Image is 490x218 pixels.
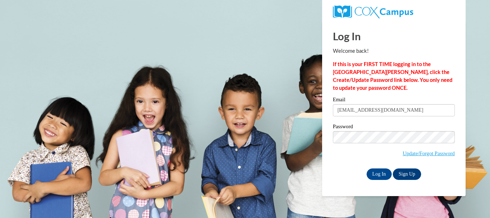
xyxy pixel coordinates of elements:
h1: Log In [333,29,455,43]
label: Email [333,97,455,104]
p: Welcome back! [333,47,455,55]
img: COX Campus [333,5,413,18]
a: Update/Forgot Password [403,150,455,156]
a: Sign Up [393,168,421,180]
input: Log In [367,168,392,180]
strong: If this is your FIRST TIME logging in to the [GEOGRAPHIC_DATA][PERSON_NAME], click the Create/Upd... [333,61,452,91]
label: Password [333,124,455,131]
a: COX Campus [333,5,455,18]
